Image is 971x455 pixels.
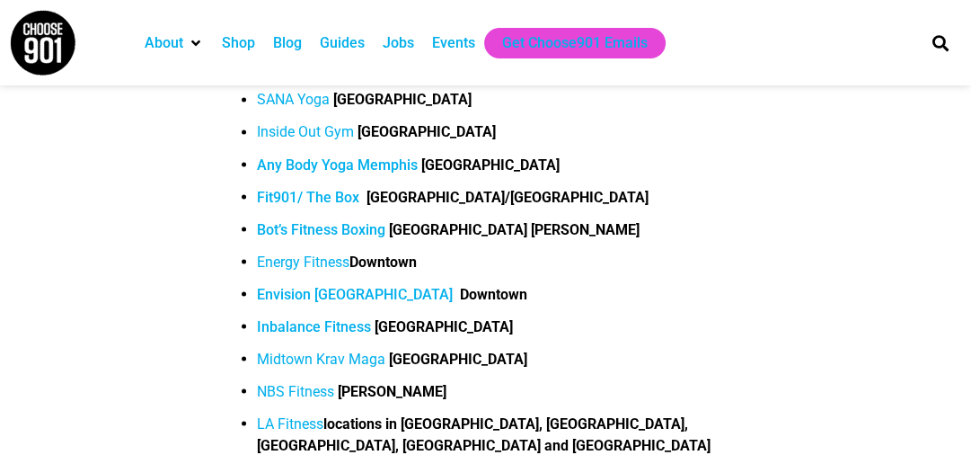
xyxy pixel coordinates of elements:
[926,28,956,58] div: Search
[136,28,907,58] nav: Main nav
[257,415,711,453] b: locations in [GEOGRAPHIC_DATA], [GEOGRAPHIC_DATA], [GEOGRAPHIC_DATA], [GEOGRAPHIC_DATA] and [GEOG...
[257,253,349,270] a: Energy Fitness
[389,220,527,237] strong: [GEOGRAPHIC_DATA]
[421,156,560,173] strong: [GEOGRAPHIC_DATA]
[389,350,527,367] b: [GEOGRAPHIC_DATA]
[460,285,527,302] b: Downtown
[257,123,354,140] a: Inside Out Gym
[257,415,323,432] a: LA Fitness
[333,91,472,108] b: [GEOGRAPHIC_DATA]
[320,32,365,54] a: Guides
[145,32,183,54] a: About
[432,32,475,54] a: Events
[257,188,359,205] a: Fit901/ The Box
[383,32,414,54] a: Jobs
[349,253,417,270] b: Downtown
[257,91,330,108] a: SANA Yoga
[273,32,302,54] a: Blog
[366,188,649,205] b: [GEOGRAPHIC_DATA]/[GEOGRAPHIC_DATA]
[257,220,385,237] a: Bot’s Fitness Boxing
[222,32,255,54] a: Shop
[136,28,213,58] div: About
[257,317,371,335] a: Inbalance Fitness
[257,285,453,302] a: Envision [GEOGRAPHIC_DATA]
[257,156,418,173] a: Any Body Yoga Memphis
[375,317,513,335] b: [GEOGRAPHIC_DATA]
[358,123,496,140] b: [GEOGRAPHIC_DATA]
[502,32,648,54] a: Get Choose901 Emails
[531,220,640,237] b: [PERSON_NAME]
[338,382,446,399] b: [PERSON_NAME]
[257,350,385,367] a: Midtown Krav Maga
[257,382,334,399] a: NBS Fitness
